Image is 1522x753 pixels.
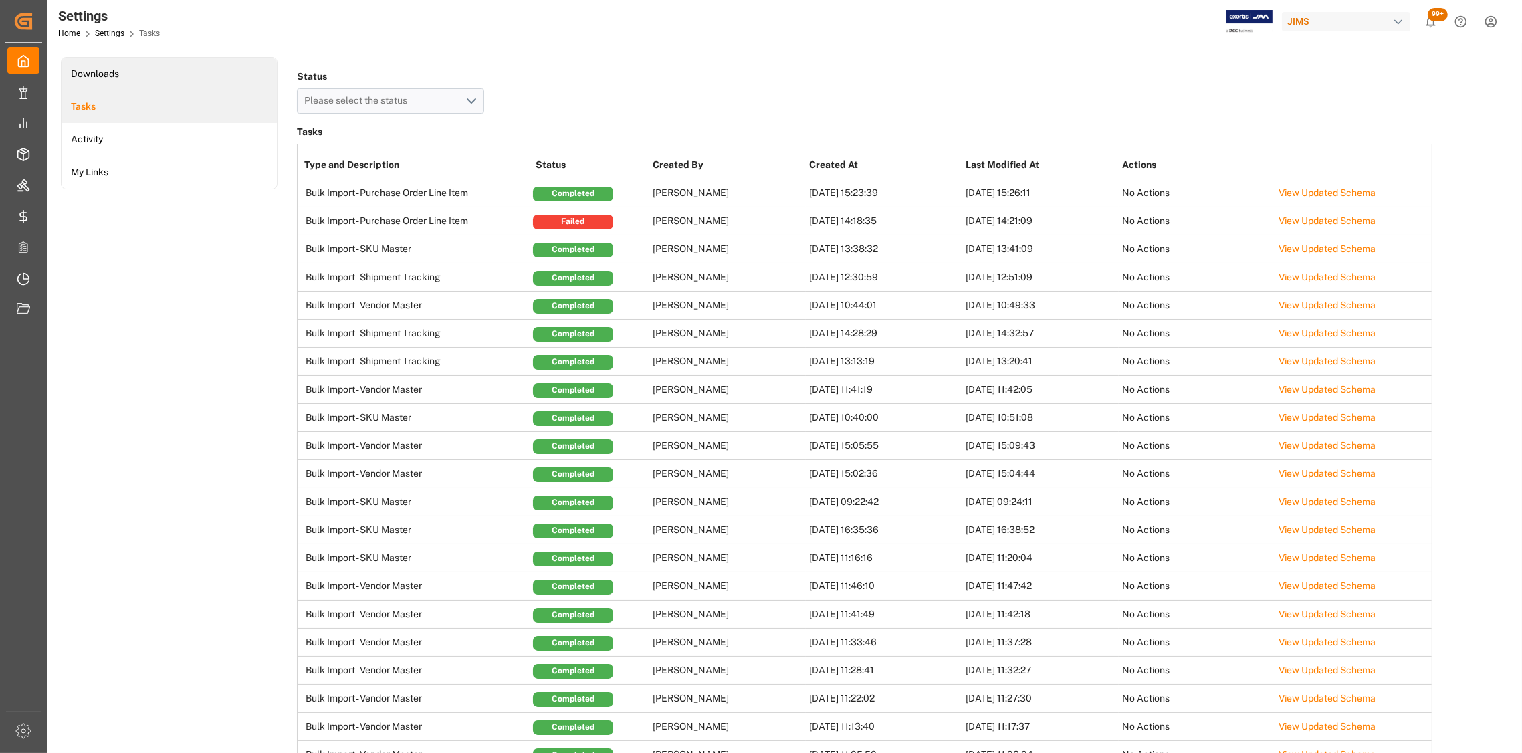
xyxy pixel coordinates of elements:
td: Bulk Import - Vendor Master [298,572,532,601]
span: No Actions [1122,328,1170,338]
td: Bulk Import - SKU Master [298,235,532,263]
td: Bulk Import - Vendor Master [298,432,532,460]
a: View Updated Schema [1279,272,1376,282]
span: No Actions [1122,637,1170,647]
div: Completed [533,664,613,679]
td: [PERSON_NAME] [649,404,806,432]
td: [DATE] 15:26:11 [962,179,1119,207]
td: [DATE] 15:05:55 [806,432,962,460]
td: [DATE] 15:23:39 [806,179,962,207]
div: Completed [533,411,613,426]
td: [DATE] 09:24:11 [962,488,1119,516]
td: [DATE] 10:49:33 [962,292,1119,320]
div: Completed [533,496,613,510]
span: No Actions [1122,580,1170,591]
td: [DATE] 11:46:10 [806,572,962,601]
td: [DATE] 11:42:05 [962,376,1119,404]
div: Failed [533,215,613,229]
td: [PERSON_NAME] [649,320,806,348]
td: [DATE] 14:28:29 [806,320,962,348]
div: Completed [533,271,613,286]
span: No Actions [1122,552,1170,563]
td: [DATE] 11:17:37 [962,713,1119,741]
td: Bulk Import - Purchase Order Line Item [298,179,532,207]
td: Bulk Import - Vendor Master [298,292,532,320]
td: Bulk Import - Vendor Master [298,601,532,629]
td: [PERSON_NAME] [649,629,806,657]
td: [DATE] 11:37:28 [962,629,1119,657]
span: No Actions [1122,215,1170,226]
div: Completed [533,243,613,257]
th: Created By [649,151,806,179]
td: [PERSON_NAME] [649,488,806,516]
a: Tasks [62,90,277,123]
div: Completed [533,524,613,538]
td: [DATE] 11:22:02 [806,685,962,713]
td: Bulk Import - Shipment Tracking [298,263,532,292]
a: View Updated Schema [1279,187,1376,198]
td: [DATE] 16:38:52 [962,516,1119,544]
span: No Actions [1122,384,1170,395]
a: Downloads [62,58,277,90]
td: [DATE] 10:51:08 [962,404,1119,432]
a: View Updated Schema [1279,524,1376,535]
div: Completed [533,636,613,651]
td: [DATE] 11:28:41 [806,657,962,685]
div: Completed [533,692,613,707]
td: [PERSON_NAME] [649,235,806,263]
td: [PERSON_NAME] [649,460,806,488]
a: View Updated Schema [1279,412,1376,423]
img: Exertis%20JAM%20-%20Email%20Logo.jpg_1722504956.jpg [1226,10,1273,33]
span: No Actions [1122,524,1170,535]
span: No Actions [1122,721,1170,732]
td: [DATE] 15:09:43 [962,432,1119,460]
td: [DATE] 11:20:04 [962,544,1119,572]
td: [DATE] 15:02:36 [806,460,962,488]
span: 99+ [1428,8,1448,21]
a: View Updated Schema [1279,552,1376,563]
td: Bulk Import - SKU Master [298,404,532,432]
td: Bulk Import - Purchase Order Line Item [298,207,532,235]
div: Completed [533,467,613,482]
td: [DATE] 12:51:09 [962,263,1119,292]
td: [PERSON_NAME] [649,516,806,544]
td: [DATE] 13:41:09 [962,235,1119,263]
a: View Updated Schema [1279,580,1376,591]
h4: Status [297,67,484,86]
a: My Links [62,156,277,189]
td: [DATE] 16:35:36 [806,516,962,544]
div: Completed [533,608,613,623]
div: Completed [533,580,613,595]
li: Activity [62,123,277,156]
td: Bulk Import - Shipment Tracking [298,348,532,376]
a: View Updated Schema [1279,721,1376,732]
td: [PERSON_NAME] [649,263,806,292]
a: View Updated Schema [1279,609,1376,619]
a: View Updated Schema [1279,300,1376,310]
td: [DATE] 11:42:18 [962,601,1119,629]
td: Bulk Import - Vendor Master [298,657,532,685]
td: [PERSON_NAME] [649,713,806,741]
td: [DATE] 11:41:49 [806,601,962,629]
span: No Actions [1122,300,1170,310]
h3: Tasks [297,123,1432,142]
span: Please select the status [305,95,415,106]
td: [PERSON_NAME] [649,348,806,376]
a: Settings [95,29,124,38]
td: [DATE] 11:33:46 [806,629,962,657]
td: Bulk Import - Vendor Master [298,685,532,713]
span: No Actions [1122,693,1170,704]
a: View Updated Schema [1279,693,1376,704]
button: Help Center [1446,7,1476,37]
td: Bulk Import - Vendor Master [298,376,532,404]
td: [DATE] 14:21:09 [962,207,1119,235]
td: Bulk Import - SKU Master [298,544,532,572]
a: View Updated Schema [1279,637,1376,647]
td: [DATE] 10:40:00 [806,404,962,432]
span: No Actions [1122,187,1170,198]
div: Completed [533,552,613,566]
td: [DATE] 11:47:42 [962,572,1119,601]
td: [DATE] 11:41:19 [806,376,962,404]
button: show 103 new notifications [1416,7,1446,37]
